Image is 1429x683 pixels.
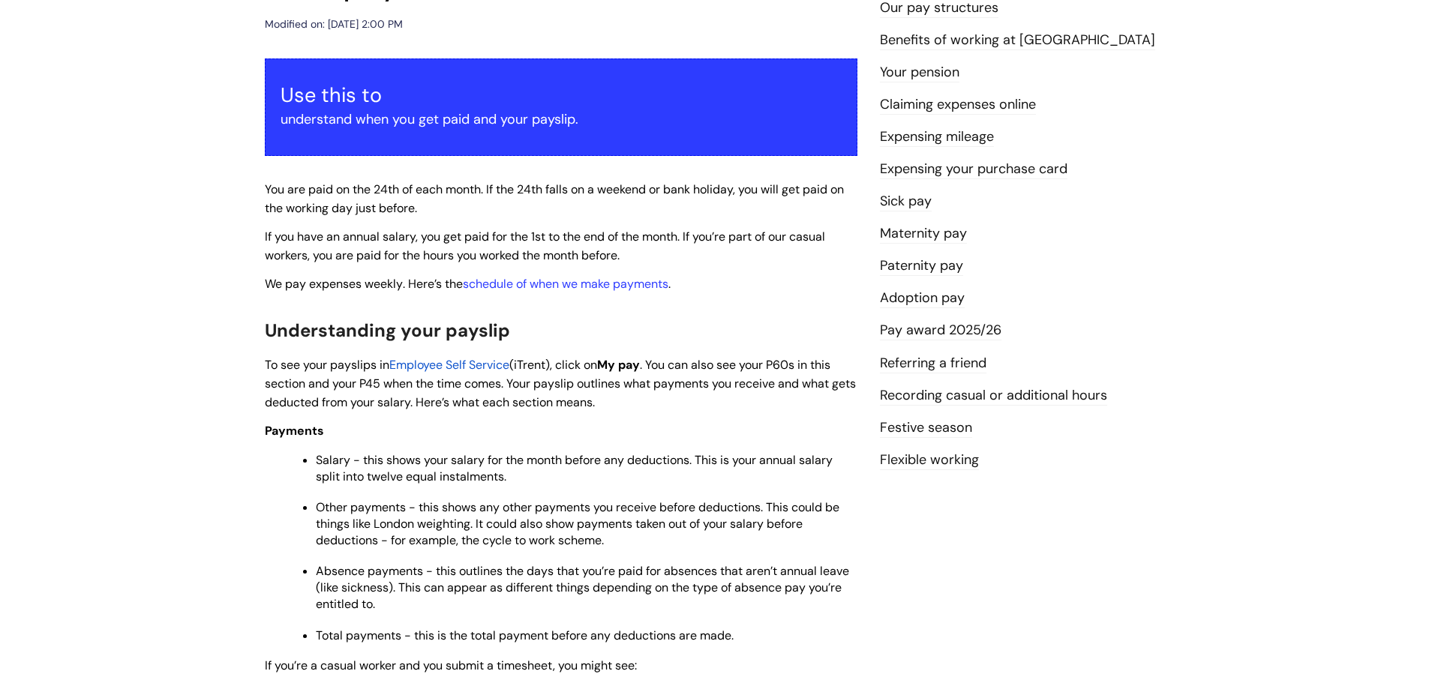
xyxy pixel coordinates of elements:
span: . Here’s the . [265,276,671,292]
a: Recording casual or additional hours [880,386,1107,406]
h3: Use this to [281,83,842,107]
span: You are paid on the 24th of each month. If the 24th falls on a weekend or bank holiday, you will ... [265,181,844,216]
a: Your pension [880,63,959,82]
a: Expensing your purchase card [880,160,1067,179]
span: Salary - this shows your salary for the month before any deductions. This is your annual salary s... [316,452,833,484]
a: Benefits of working at [GEOGRAPHIC_DATA] [880,31,1155,50]
a: Claiming expenses online [880,95,1036,115]
a: Referring a friend [880,354,986,373]
span: Absence payments - this outlines the days that you’re paid for absences that aren’t annual leave ... [316,563,849,612]
span: If you’re a casual worker and you submit a timesheet, you might see: [265,658,637,673]
div: Modified on: [DATE] 2:00 PM [265,15,403,34]
p: understand when you get paid and your payslip. [281,107,842,131]
a: Festive season [880,418,972,438]
span: If you have an annual salary, you get paid for the 1st to the end of the month. If you’re part of... [265,229,825,263]
span: My pay [597,357,640,373]
span: We pay expenses weekly [265,276,403,292]
span: To see your payslips in [265,357,389,373]
span: Payments [265,423,324,439]
a: Flexible working [880,451,979,470]
a: Adoption pay [880,289,965,308]
span: Other payments - this shows any other payments you receive before deductions. This could be thing... [316,499,839,548]
a: Employee Self Service [389,357,509,373]
a: Maternity pay [880,224,967,244]
span: Understanding your payslip [265,319,510,342]
a: Paternity pay [880,256,963,276]
a: Expensing mileage [880,127,994,147]
a: Pay award 2025/26 [880,321,1001,340]
span: . You can also see your P60s in this section and your P45 when the time comes. Your payslip outli... [265,357,856,410]
span: Total payments - this is the total payment before any deductions are made. [316,628,734,643]
span: (iTrent), click on [509,357,597,373]
a: Sick pay [880,192,932,211]
a: schedule of when we make payments [463,276,668,292]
